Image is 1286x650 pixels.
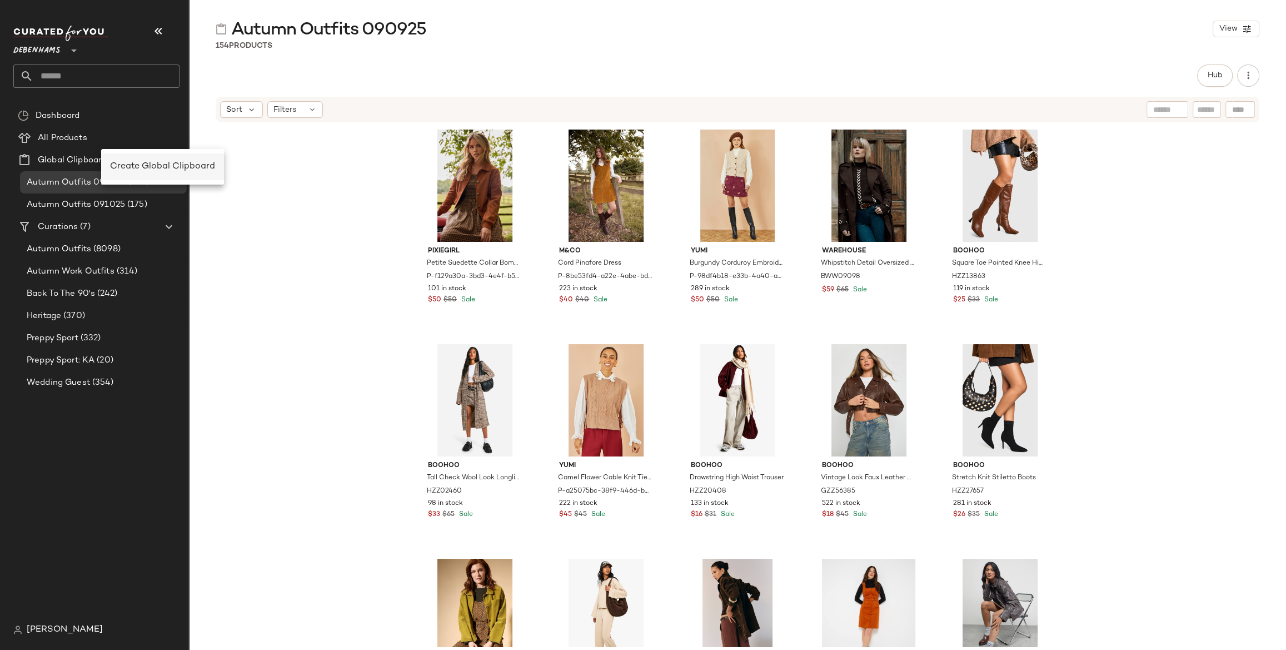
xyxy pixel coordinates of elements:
span: Sale [851,511,867,518]
div: Products [216,40,272,52]
span: $25 [953,295,965,305]
span: HZZ27657 [952,487,984,497]
span: HZZ20408 [690,487,726,497]
button: Hub [1197,64,1233,87]
img: m5063589426536_tan_xl [419,130,531,242]
span: $45 [836,510,849,520]
span: Heritage [27,310,61,322]
span: Create Global Clipboard [110,162,215,171]
img: hzz27657_black_xl [944,344,1056,457]
span: Sale [722,296,738,304]
span: $50 [443,295,457,305]
span: Filters [273,104,296,116]
span: 101 in stock [428,284,466,294]
span: (8098) [91,243,121,256]
span: (7) [78,221,90,234]
span: $65 [836,285,849,295]
span: Sale [851,286,867,294]
span: boohoo [822,461,916,471]
span: Burgundy Corduroy Embroidered Squirrel Mini Skirt [690,259,784,269]
span: P-a25075bc-38f9-446d-b0b8-842911f6167f [558,487,652,497]
span: Autumn Outfits 090925 [231,19,426,41]
span: View [1219,24,1238,33]
img: hzz20408_beige_xl [682,344,794,457]
span: Whipstitch Detail Oversized Jumper [821,259,915,269]
span: $33 [968,295,980,305]
img: svg%3e [13,626,22,634]
span: Autumn Work Outfits [27,265,114,278]
img: m5056562403372_burgundy_xl [682,130,794,242]
span: (354) [90,376,114,389]
span: Sale [591,296,607,304]
span: $40 [559,295,573,305]
img: hzz13863_brown_xl [944,130,1056,242]
span: (314) [114,265,138,278]
img: svg%3e [216,23,227,34]
span: Camel Flower Cable Knit Tie Side Pullover [558,473,652,483]
span: P-98df4b18-e33b-4a40-ac50-8d428f423108 [690,272,784,282]
span: $35 [968,510,980,520]
span: $50 [428,295,441,305]
span: Warehouse [822,246,916,256]
span: Autumn Outfits 091025 [27,199,125,211]
span: $40 [575,295,589,305]
span: Stretch Knit Stiletto Boots [952,473,1036,483]
img: m5063589427236_orange_xl [550,130,662,242]
span: boohoo [691,461,785,471]
span: (175) [125,199,147,211]
span: 223 in stock [559,284,597,294]
span: Tall Check Wool Look Longline Coat [427,473,521,483]
span: Debenhams [13,38,61,58]
span: (242) [95,287,117,300]
span: P-f129a30a-3bd3-4e4f-b561-640783e45b5e [427,272,521,282]
span: 222 in stock [559,499,597,509]
span: Yumi [559,461,653,471]
span: Sale [982,511,998,518]
span: Sort [226,104,242,116]
span: All Products [38,132,87,145]
span: Autumn Outfits [27,243,91,256]
span: Autumn Outfits 090925 [27,176,126,189]
span: Preppy Sport: KA [27,354,94,367]
span: BWW09098 [821,272,860,282]
span: Cord Pinafore Dress [558,259,621,269]
span: 522 in stock [822,499,860,509]
span: $50 [706,295,720,305]
span: $33 [428,510,440,520]
span: boohoo [953,246,1047,256]
span: (20) [94,354,113,367]
span: $26 [953,510,965,520]
img: bww09098_chocolate_xl [813,130,925,242]
span: Yumi [691,246,785,256]
span: Sale [982,296,998,304]
span: Back To The 90's [27,287,95,300]
span: Sale [589,511,605,518]
img: cfy_white_logo.C9jOOHJF.svg [13,26,108,41]
span: Hub [1207,71,1223,80]
span: Wedding Guest [27,376,90,389]
span: Drawstring High Waist Trouser [690,473,784,483]
span: PixieGirl [428,246,522,256]
span: HZZ02460 [427,487,462,497]
span: Dashboard [36,110,79,122]
span: 289 in stock [691,284,730,294]
span: [PERSON_NAME] [27,623,103,637]
span: $16 [691,510,702,520]
img: m5056562407448_camel_xl [550,344,662,457]
span: $31 [705,510,716,520]
span: $18 [822,510,834,520]
span: Sale [457,511,473,518]
img: gzz56385_brown_xl [813,344,925,457]
span: Square Toe Pointed Knee High Boots [952,259,1046,269]
span: boohoo [428,461,522,471]
span: Vintage Look Faux Leather Crop Biker Jacket [821,473,915,483]
span: $50 [691,295,704,305]
span: 154 [216,42,229,50]
span: $59 [822,285,834,295]
span: (332) [78,332,101,345]
span: boohoo [953,461,1047,471]
span: Sale [459,296,475,304]
span: Curations [38,221,78,234]
span: HZZ13863 [952,272,985,282]
span: $45 [574,510,587,520]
